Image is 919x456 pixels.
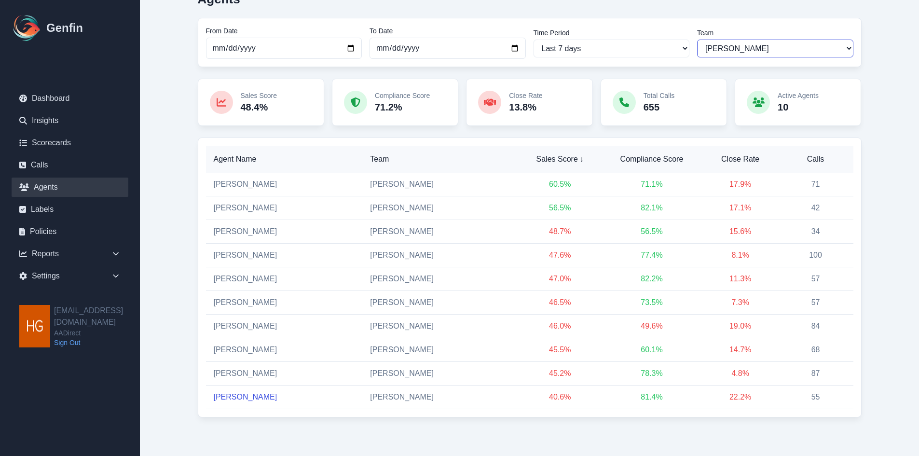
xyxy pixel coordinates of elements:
[778,386,853,409] td: 55
[729,275,751,283] span: 11.3 %
[549,227,571,235] span: 48.7 %
[729,227,751,235] span: 15.6 %
[549,322,571,330] span: 46.0 %
[778,362,853,386] td: 87
[54,328,140,338] span: AADirect
[549,298,571,306] span: 46.5 %
[731,369,749,377] span: 4.8 %
[370,26,526,36] label: To Date
[641,251,662,259] span: 77.4 %
[214,251,277,259] a: [PERSON_NAME]
[729,345,751,354] span: 14.7 %
[12,266,128,286] div: Settings
[786,153,846,165] span: Calls
[549,345,571,354] span: 45.5 %
[370,345,434,354] span: [PERSON_NAME]
[12,222,128,241] a: Policies
[697,28,853,38] label: Team
[608,153,695,165] span: Compliance Score
[729,204,751,212] span: 17.1 %
[778,173,853,196] td: 71
[509,91,542,100] p: Close Rate
[778,291,853,315] td: 57
[778,244,853,267] td: 100
[549,180,571,188] span: 60.5 %
[644,100,675,114] p: 655
[19,305,50,347] img: hgarza@aadirect.com
[241,100,277,114] p: 48.4%
[549,369,571,377] span: 45.2 %
[549,204,571,212] span: 56.5 %
[12,133,128,152] a: Scorecards
[12,200,128,219] a: Labels
[370,393,434,401] span: [PERSON_NAME]
[711,153,770,165] span: Close Rate
[370,369,434,377] span: [PERSON_NAME]
[549,393,571,401] span: 40.6 %
[641,275,662,283] span: 82.2 %
[641,227,662,235] span: 56.5 %
[534,28,690,38] label: Time Period
[729,393,751,401] span: 22.2 %
[370,275,434,283] span: [PERSON_NAME]
[375,100,430,114] p: 71.2%
[778,196,853,220] td: 42
[214,322,277,330] a: [PERSON_NAME]
[214,180,277,188] a: [PERSON_NAME]
[370,153,511,165] span: Team
[778,220,853,244] td: 34
[370,180,434,188] span: [PERSON_NAME]
[214,204,277,212] a: [PERSON_NAME]
[214,275,277,283] a: [PERSON_NAME]
[580,153,584,165] span: ↓
[12,178,128,197] a: Agents
[370,298,434,306] span: [PERSON_NAME]
[731,298,749,306] span: 7.3 %
[778,267,853,291] td: 57
[46,20,83,36] h1: Genfin
[12,244,128,263] div: Reports
[54,338,140,347] a: Sign Out
[641,204,662,212] span: 82.1 %
[644,91,675,100] p: Total Calls
[375,91,430,100] p: Compliance Score
[214,393,277,401] a: [PERSON_NAME]
[54,305,140,328] h2: [EMAIL_ADDRESS][DOMAIN_NAME]
[214,227,277,235] a: [PERSON_NAME]
[641,345,662,354] span: 60.1 %
[641,298,662,306] span: 73.5 %
[214,298,277,306] a: [PERSON_NAME]
[206,26,362,36] label: From Date
[370,322,434,330] span: [PERSON_NAME]
[12,155,128,175] a: Calls
[509,100,542,114] p: 13.8%
[12,111,128,130] a: Insights
[641,393,662,401] span: 81.4 %
[12,13,42,43] img: Logo
[729,322,751,330] span: 19.0 %
[778,100,819,114] p: 10
[214,345,277,354] a: [PERSON_NAME]
[214,369,277,377] a: [PERSON_NAME]
[549,275,571,283] span: 47.0 %
[641,180,662,188] span: 71.1 %
[778,91,819,100] p: Active Agents
[12,89,128,108] a: Dashboard
[370,227,434,235] span: [PERSON_NAME]
[641,369,662,377] span: 78.3 %
[527,153,593,165] span: Sales Score
[729,180,751,188] span: 17.9 %
[370,251,434,259] span: [PERSON_NAME]
[778,315,853,338] td: 84
[641,322,662,330] span: 49.6 %
[214,153,355,165] span: Agent Name
[778,338,853,362] td: 68
[731,251,749,259] span: 8.1 %
[549,251,571,259] span: 47.6 %
[370,204,434,212] span: [PERSON_NAME]
[241,91,277,100] p: Sales Score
